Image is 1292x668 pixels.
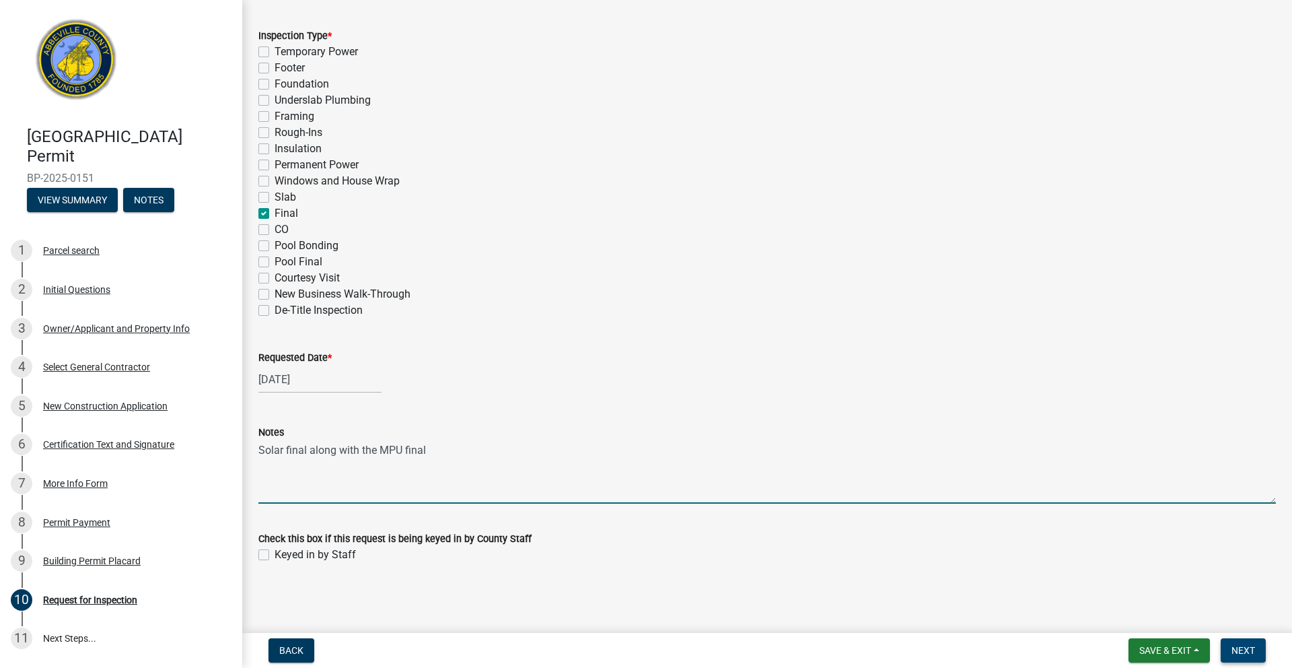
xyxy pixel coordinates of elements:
[275,205,298,222] label: Final
[27,195,118,206] wm-modal-confirm: Summary
[27,14,126,113] img: Abbeville County, South Carolina
[275,302,363,319] label: De-Title Inspection
[275,125,322,141] label: Rough-Ins
[43,518,110,527] div: Permit Payment
[1221,638,1266,663] button: Next
[275,173,400,189] label: Windows and House Wrap
[275,157,359,173] label: Permanent Power
[43,401,168,411] div: New Construction Application
[275,76,329,92] label: Foundation
[43,246,100,255] div: Parcel search
[43,285,110,294] div: Initial Questions
[275,108,314,125] label: Framing
[268,638,314,663] button: Back
[11,356,32,378] div: 4
[11,512,32,533] div: 8
[275,189,296,205] label: Slab
[258,428,284,438] label: Notes
[275,547,356,563] label: Keyed in by Staff
[11,318,32,339] div: 3
[43,595,137,605] div: Request for Inspection
[27,172,215,185] span: BP-2025-0151
[11,434,32,455] div: 6
[275,286,410,302] label: New Business Walk-Through
[275,222,289,238] label: CO
[275,141,322,157] label: Insulation
[258,366,382,393] input: mm/dd/yyyy
[1231,645,1255,656] span: Next
[275,92,371,108] label: Underslab Plumbing
[275,270,340,286] label: Courtesy Visit
[279,645,303,656] span: Back
[123,188,174,212] button: Notes
[27,127,231,166] h4: [GEOGRAPHIC_DATA] Permit
[11,473,32,494] div: 7
[43,440,174,449] div: Certification Text and Signature
[275,44,358,60] label: Temporary Power
[1128,638,1210,663] button: Save & Exit
[275,254,322,270] label: Pool Final
[1139,645,1191,656] span: Save & Exit
[43,479,108,488] div: More Info Form
[275,238,338,254] label: Pool Bonding
[258,535,532,544] label: Check this box if this request is being keyed in by County Staff
[258,354,332,363] label: Requested Date
[43,556,141,566] div: Building Permit Placard
[11,589,32,611] div: 10
[123,195,174,206] wm-modal-confirm: Notes
[11,395,32,417] div: 5
[275,60,305,76] label: Footer
[43,324,190,333] div: Owner/Applicant and Property Info
[11,279,32,300] div: 2
[43,362,150,372] div: Select General Contractor
[11,240,32,261] div: 1
[11,550,32,572] div: 9
[258,32,332,41] label: Inspection Type
[27,188,118,212] button: View Summary
[11,628,32,649] div: 11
